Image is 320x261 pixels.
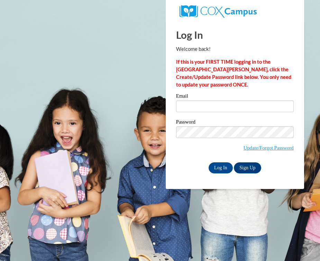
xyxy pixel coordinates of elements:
h1: Log In [176,28,294,42]
input: Log In [209,162,233,173]
a: Update/Forgot Password [244,145,294,151]
label: Password [176,119,294,126]
p: Welcome back! [176,45,294,53]
a: Sign Up [234,162,261,173]
img: COX Campus [180,5,257,18]
a: COX Campus [180,8,257,14]
strong: If this is your FIRST TIME logging in to the [GEOGRAPHIC_DATA][PERSON_NAME], click the Create/Upd... [176,59,291,88]
label: Email [176,93,294,100]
